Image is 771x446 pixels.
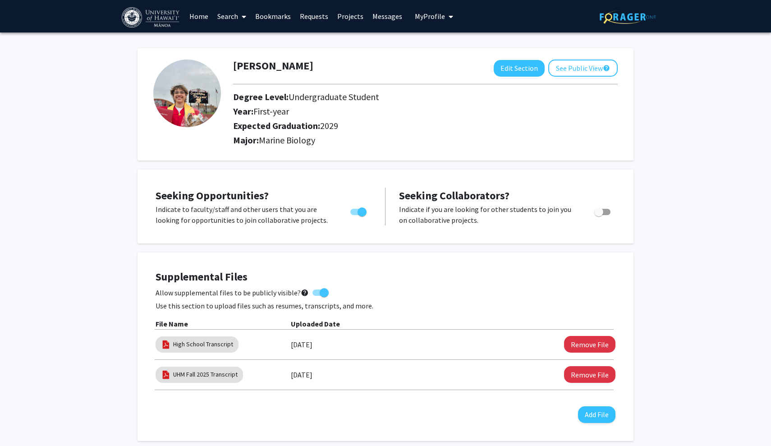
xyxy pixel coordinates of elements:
[161,370,171,380] img: pdf_icon.png
[233,92,567,102] h2: Degree Level:
[253,106,289,117] span: First-year
[415,12,445,21] span: My Profile
[399,189,509,202] span: Seeking Collaborators?
[564,366,615,383] button: Remove UHM Fall 2025 Transcript File
[156,189,269,202] span: Seeking Opportunities?
[173,370,238,379] a: UHM Fall 2025 Transcript
[564,336,615,353] button: Remove High School Transcript File
[603,63,610,74] mat-icon: help
[259,134,315,146] span: Marine Biology
[153,60,221,127] img: Profile Picture
[233,106,567,117] h2: Year:
[156,271,615,284] h4: Supplemental Files
[578,406,615,423] button: Add File
[320,120,338,131] span: 2029
[156,287,309,298] span: Allow supplemental files to be publicly visible?
[291,367,312,382] label: [DATE]
[591,204,615,217] div: Toggle
[213,0,251,32] a: Search
[233,120,567,131] h2: Expected Graduation:
[7,405,38,439] iframe: Chat
[173,340,233,349] a: High School Transcript
[494,60,545,77] button: Edit Section
[295,0,333,32] a: Requests
[333,0,368,32] a: Projects
[233,60,313,73] h1: [PERSON_NAME]
[291,337,312,352] label: [DATE]
[368,0,407,32] a: Messages
[399,204,577,225] p: Indicate if you are looking for other students to join you on collaborative projects.
[122,7,181,28] img: University of Hawaiʻi at Mānoa Logo
[289,91,379,102] span: Undergraduate Student
[301,287,309,298] mat-icon: help
[156,319,188,328] b: File Name
[291,319,340,328] b: Uploaded Date
[156,204,333,225] p: Indicate to faculty/staff and other users that you are looking for opportunities to join collabor...
[251,0,295,32] a: Bookmarks
[600,10,656,24] img: ForagerOne Logo
[233,135,618,146] h2: Major:
[156,300,615,311] p: Use this section to upload files such as resumes, transcripts, and more.
[161,340,171,349] img: pdf_icon.png
[548,60,618,77] button: See Public View
[185,0,213,32] a: Home
[347,204,372,217] div: Toggle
